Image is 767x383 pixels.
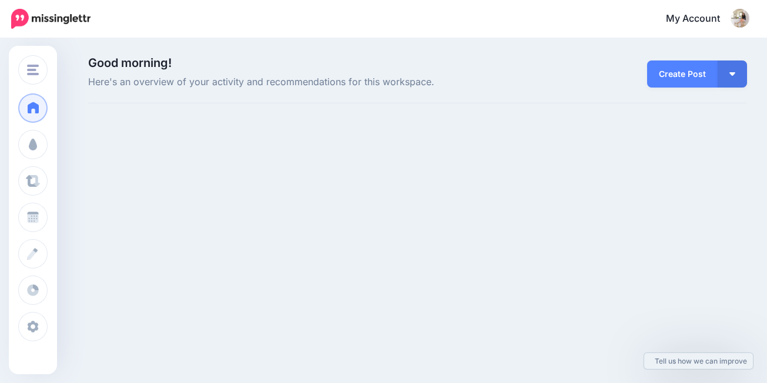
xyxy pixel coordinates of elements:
[654,5,749,33] a: My Account
[647,61,718,88] a: Create Post
[88,75,521,90] span: Here's an overview of your activity and recommendations for this workspace.
[729,72,735,76] img: arrow-down-white.png
[11,9,91,29] img: Missinglettr
[27,65,39,75] img: menu.png
[88,56,172,70] span: Good morning!
[644,353,753,369] a: Tell us how we can improve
